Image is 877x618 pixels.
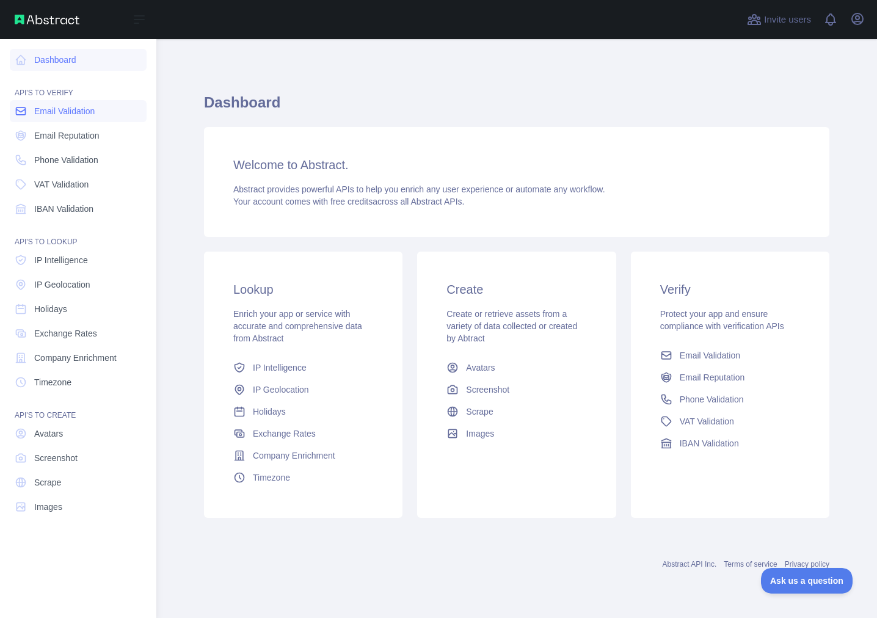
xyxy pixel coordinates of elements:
[34,376,71,388] span: Timezone
[785,560,829,569] a: Privacy policy
[233,281,373,298] h3: Lookup
[10,198,147,220] a: IBAN Validation
[233,309,362,343] span: Enrich your app or service with accurate and comprehensive data from Abstract
[10,49,147,71] a: Dashboard
[34,278,90,291] span: IP Geolocation
[228,379,378,401] a: IP Geolocation
[655,432,805,454] a: IBAN Validation
[10,396,147,420] div: API'S TO CREATE
[34,154,98,166] span: Phone Validation
[253,384,309,396] span: IP Geolocation
[10,471,147,493] a: Scrape
[34,203,93,215] span: IBAN Validation
[34,327,97,340] span: Exchange Rates
[655,366,805,388] a: Email Reputation
[442,357,591,379] a: Avatars
[34,452,78,464] span: Screenshot
[10,173,147,195] a: VAT Validation
[253,449,335,462] span: Company Enrichment
[204,93,829,122] h1: Dashboard
[680,437,739,449] span: IBAN Validation
[466,427,494,440] span: Images
[10,149,147,171] a: Phone Validation
[744,10,813,29] button: Invite users
[466,384,509,396] span: Screenshot
[253,471,290,484] span: Timezone
[15,15,79,24] img: Abstract API
[663,560,717,569] a: Abstract API Inc.
[442,379,591,401] a: Screenshot
[660,281,800,298] h3: Verify
[228,357,378,379] a: IP Intelligence
[34,427,63,440] span: Avatars
[233,197,464,206] span: Your account comes with across all Abstract APIs.
[10,73,147,98] div: API'S TO VERIFY
[233,156,800,173] h3: Welcome to Abstract.
[34,501,62,513] span: Images
[655,388,805,410] a: Phone Validation
[10,100,147,122] a: Email Validation
[10,347,147,369] a: Company Enrichment
[466,405,493,418] span: Scrape
[442,401,591,423] a: Scrape
[446,281,586,298] h3: Create
[34,129,100,142] span: Email Reputation
[655,410,805,432] a: VAT Validation
[253,427,316,440] span: Exchange Rates
[10,298,147,320] a: Holidays
[330,197,373,206] span: free credits
[10,125,147,147] a: Email Reputation
[34,254,88,266] span: IP Intelligence
[10,447,147,469] a: Screenshot
[680,349,740,362] span: Email Validation
[724,560,777,569] a: Terms of service
[680,393,744,405] span: Phone Validation
[660,309,784,331] span: Protect your app and ensure compliance with verification APIs
[446,309,577,343] span: Create or retrieve assets from a variety of data collected or created by Abtract
[34,352,117,364] span: Company Enrichment
[466,362,495,374] span: Avatars
[233,184,605,194] span: Abstract provides powerful APIs to help you enrich any user experience or automate any workflow.
[10,496,147,518] a: Images
[228,423,378,445] a: Exchange Rates
[253,362,307,374] span: IP Intelligence
[228,401,378,423] a: Holidays
[655,344,805,366] a: Email Validation
[228,467,378,489] a: Timezone
[10,322,147,344] a: Exchange Rates
[761,568,853,594] iframe: Toggle Customer Support
[228,445,378,467] a: Company Enrichment
[10,222,147,247] div: API'S TO LOOKUP
[10,423,147,445] a: Avatars
[680,371,745,384] span: Email Reputation
[680,415,734,427] span: VAT Validation
[764,13,811,27] span: Invite users
[10,274,147,296] a: IP Geolocation
[34,303,67,315] span: Holidays
[34,476,61,489] span: Scrape
[442,423,591,445] a: Images
[10,371,147,393] a: Timezone
[34,105,95,117] span: Email Validation
[34,178,89,191] span: VAT Validation
[253,405,286,418] span: Holidays
[10,249,147,271] a: IP Intelligence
